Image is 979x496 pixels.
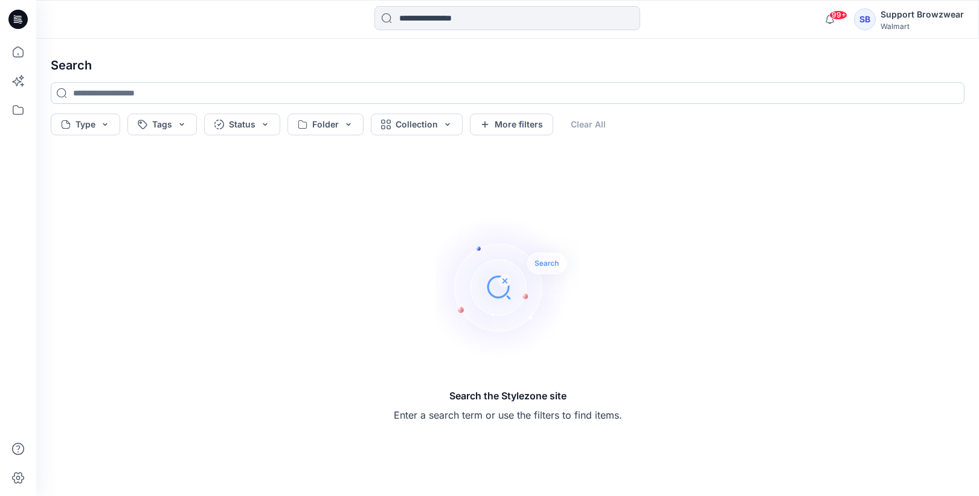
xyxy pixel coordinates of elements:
button: Collection [371,114,463,135]
button: Folder [287,114,364,135]
button: More filters [470,114,553,135]
h5: Search the Stylezone site [394,388,622,403]
div: Support Browzwear [881,7,964,22]
span: 99+ [829,10,847,20]
div: SB [854,8,876,30]
button: Type [51,114,120,135]
button: Tags [127,114,197,135]
h4: Search [41,48,974,82]
img: Search the Stylezone site [435,214,580,359]
div: Walmart [881,22,964,31]
button: Status [204,114,280,135]
p: Enter a search term or use the filters to find items. [394,408,622,422]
